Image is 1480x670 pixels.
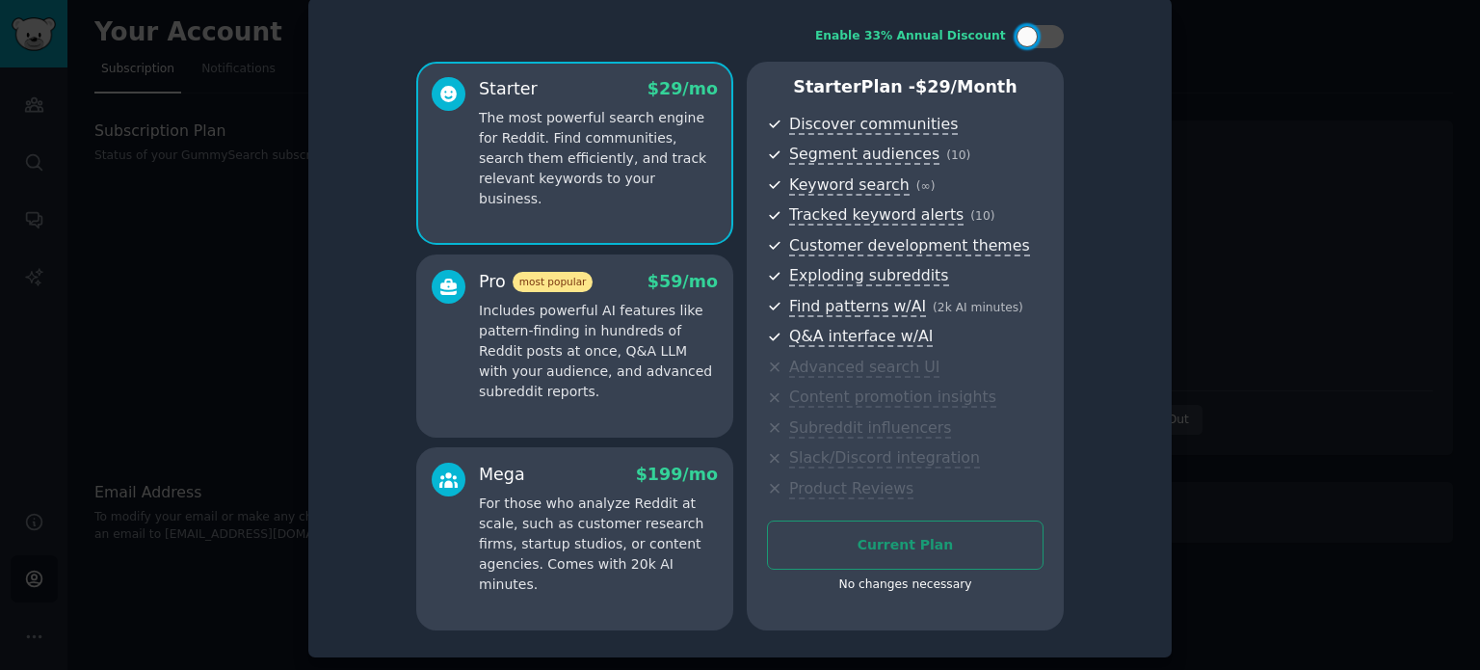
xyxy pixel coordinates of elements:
[767,576,1044,594] div: No changes necessary
[767,75,1044,99] p: Starter Plan -
[789,297,926,317] span: Find patterns w/AI
[789,358,939,378] span: Advanced search UI
[789,479,913,499] span: Product Reviews
[789,327,933,347] span: Q&A interface w/AI
[815,28,1006,45] div: Enable 33% Annual Discount
[915,77,1017,96] span: $ 29 /month
[479,77,538,101] div: Starter
[647,272,718,291] span: $ 59 /mo
[946,148,970,162] span: ( 10 )
[789,418,951,439] span: Subreddit influencers
[933,301,1023,314] span: ( 2k AI minutes )
[789,236,1030,256] span: Customer development themes
[789,115,958,135] span: Discover communities
[789,266,948,286] span: Exploding subreddits
[789,448,980,469] span: Slack/Discord integration
[479,301,718,402] p: Includes powerful AI features like pattern-finding in hundreds of Reddit posts at once, Q&A LLM w...
[789,145,939,165] span: Segment audiences
[513,272,594,292] span: most popular
[479,108,718,209] p: The most powerful search engine for Reddit. Find communities, search them efficiently, and track ...
[479,270,593,294] div: Pro
[789,175,910,196] span: Keyword search
[789,388,996,408] span: Content promotion insights
[479,463,525,487] div: Mega
[636,465,718,484] span: $ 199 /mo
[479,494,718,595] p: For those who analyze Reddit at scale, such as customer research firms, startup studios, or conte...
[970,209,994,223] span: ( 10 )
[647,79,718,98] span: $ 29 /mo
[789,205,964,226] span: Tracked keyword alerts
[916,179,936,193] span: ( ∞ )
